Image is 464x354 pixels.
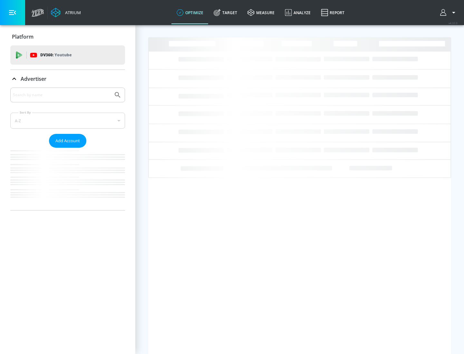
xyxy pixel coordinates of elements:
a: Report [316,1,350,24]
p: Youtube [54,51,72,58]
p: Advertiser [21,75,46,82]
a: Target [208,1,242,24]
input: Search by name [13,91,111,99]
div: Advertiser [10,70,125,88]
span: v 4.32.0 [449,21,458,25]
a: Atrium [51,8,81,17]
div: Atrium [63,10,81,15]
div: A-Z [10,113,125,129]
div: Advertiser [10,88,125,210]
div: DV360: Youtube [10,45,125,65]
a: optimize [171,1,208,24]
p: Platform [12,33,34,40]
a: measure [242,1,280,24]
span: Add Account [55,137,80,144]
nav: list of Advertiser [10,148,125,210]
div: Platform [10,28,125,46]
p: DV360: [40,51,72,59]
button: Add Account [49,134,86,148]
label: Sort By [18,110,32,115]
a: Analyze [280,1,316,24]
